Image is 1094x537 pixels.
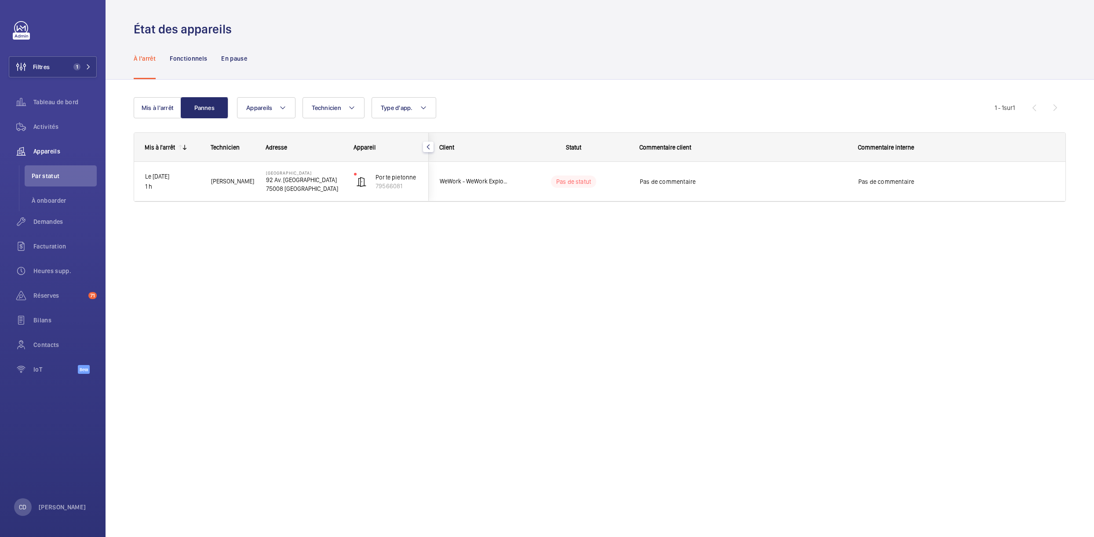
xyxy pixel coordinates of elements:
span: Appareils [33,147,97,156]
span: Adresse [266,144,287,151]
span: sur [1004,104,1013,111]
p: 79566081 [376,182,418,190]
span: Bilans [33,316,97,325]
button: Type d'app. [372,97,436,118]
button: Mis à l'arrêt [134,97,181,118]
p: 75008 [GEOGRAPHIC_DATA] [266,184,343,193]
p: À l'arrêt [134,54,156,63]
span: Contacts [33,340,97,349]
span: Par statut [32,172,97,180]
button: Filtres1 [9,56,97,77]
span: WeWork - WeWork Exploitation [440,176,507,186]
span: Commentaire client [639,144,691,151]
span: Type d'app. [381,104,413,111]
span: Facturation [33,242,97,251]
button: Technicien [303,97,365,118]
span: Réserves [33,291,85,300]
p: 1 h [145,182,200,192]
p: [PERSON_NAME] [39,503,86,511]
span: 71 [88,292,97,299]
p: Porte pietonne [376,173,418,182]
img: automatic_door.svg [356,176,367,187]
span: Heures supp. [33,267,97,275]
button: Appareils [237,97,295,118]
span: Filtres [33,62,50,71]
p: Le [DATE] [145,172,200,182]
span: À onboarder [32,196,97,205]
p: En pause [221,54,247,63]
p: Pas de statut [556,177,591,186]
p: [GEOGRAPHIC_DATA] [266,170,343,175]
span: Pas de commentaire [858,177,1054,186]
span: Activités [33,122,97,131]
span: Commentaire interne [858,144,914,151]
p: CD [19,503,26,511]
p: Fonctionnels [170,54,207,63]
span: IoT [33,365,78,374]
span: 1 - 1 1 [995,105,1015,111]
span: Technicien [312,104,341,111]
span: [PERSON_NAME] [211,176,255,186]
span: Tableau de bord [33,98,97,106]
span: Demandes [33,217,97,226]
span: Appareils [246,104,272,111]
span: Statut [566,144,581,151]
button: Pannes [181,97,228,118]
p: 92 Av. [GEOGRAPHIC_DATA] [266,175,343,184]
div: Appareil [354,144,418,151]
div: Mis à l'arrêt [145,144,175,151]
span: Client [439,144,454,151]
span: 1 [73,63,80,70]
span: Technicien [211,144,240,151]
h1: État des appareils [134,21,237,37]
span: Pas de commentaire [640,177,847,186]
span: Beta [78,365,90,374]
